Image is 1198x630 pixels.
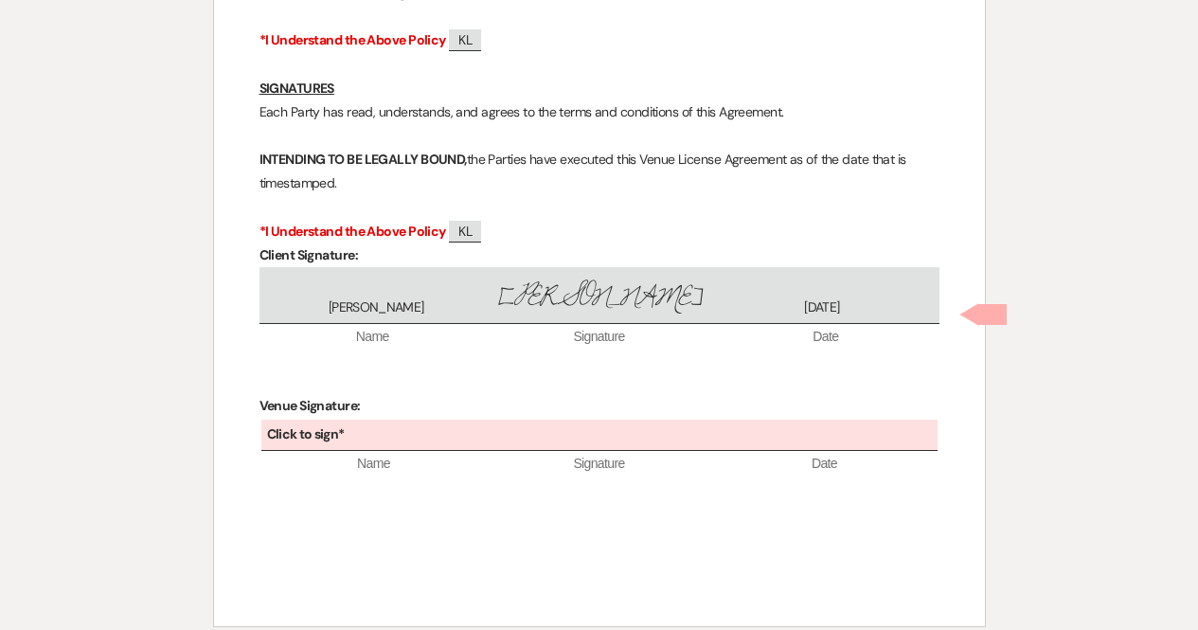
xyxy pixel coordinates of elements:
[259,148,939,195] p: the Parties have executed this Venue License Agreement as of the date that is timestamped.
[259,80,334,97] u: SIGNATURES
[259,100,939,124] p: Each Party has read, understands, and agrees to the terms and conditions of this Agreement.
[259,397,361,414] strong: Venue Signature:
[259,31,446,48] strong: *I Understand the Above Policy
[449,29,481,51] span: KL
[488,277,710,317] span: [PERSON_NAME]
[710,298,933,317] span: [DATE]
[259,223,446,240] strong: *I Understand the Above Policy
[712,328,939,347] span: Date
[712,455,938,474] span: Date
[259,151,467,168] strong: INTENDING TO BE LEGALLY BOUND,
[449,221,481,243] span: KL
[265,298,488,317] span: [PERSON_NAME]
[259,246,358,263] strong: Client Signature:
[486,328,712,347] span: Signature
[259,328,486,347] span: Name
[261,455,487,474] span: Name
[267,425,345,442] b: Click to sign*
[487,455,712,474] span: Signature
